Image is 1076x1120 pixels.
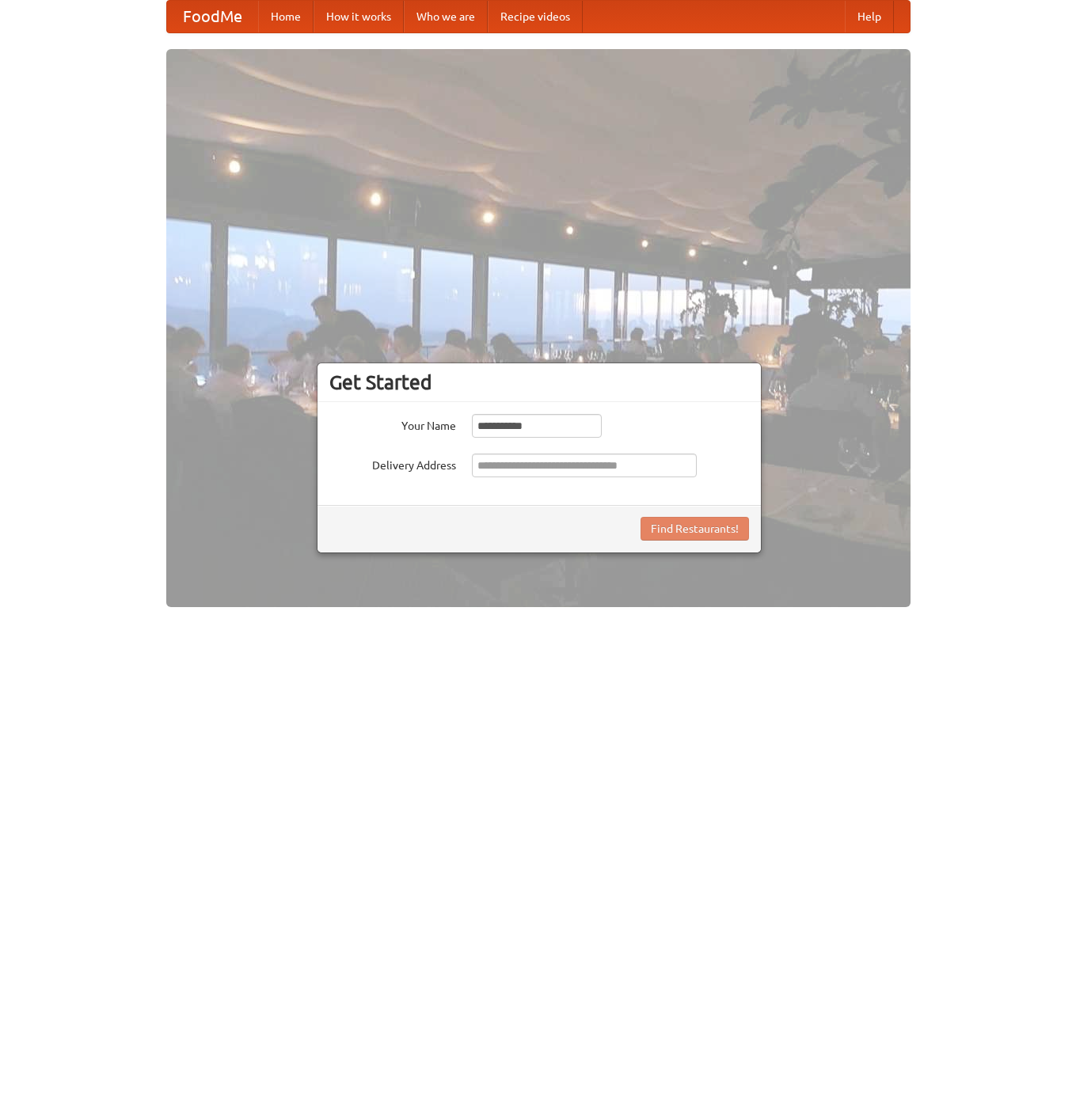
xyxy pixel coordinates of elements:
[404,1,488,32] a: Who we are
[314,1,404,32] a: How it works
[258,1,314,32] a: Home
[641,517,749,541] button: Find Restaurants!
[329,454,456,473] label: Delivery Address
[329,414,456,434] label: Your Name
[167,1,258,32] a: FoodMe
[488,1,583,32] a: Recipe videos
[329,370,749,394] h3: Get Started
[845,1,894,32] a: Help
